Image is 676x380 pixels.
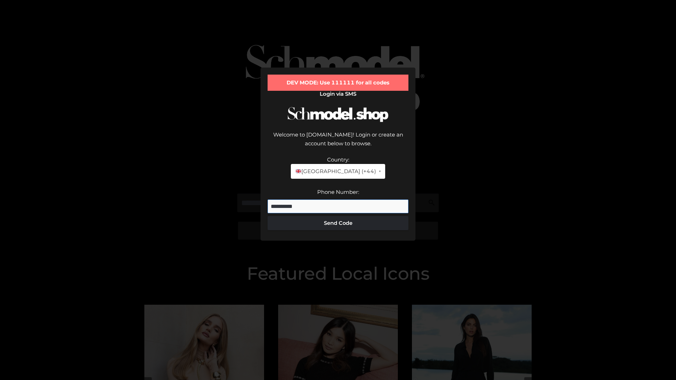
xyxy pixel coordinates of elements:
[268,91,408,97] h2: Login via SMS
[268,75,408,91] div: DEV MODE: Use 111111 for all codes
[317,189,359,195] label: Phone Number:
[268,130,408,155] div: Welcome to [DOMAIN_NAME]! Login or create an account below to browse.
[268,216,408,230] button: Send Code
[285,101,391,128] img: Schmodel Logo
[327,156,349,163] label: Country:
[296,169,301,174] img: 🇬🇧
[295,167,376,176] span: [GEOGRAPHIC_DATA] (+44)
